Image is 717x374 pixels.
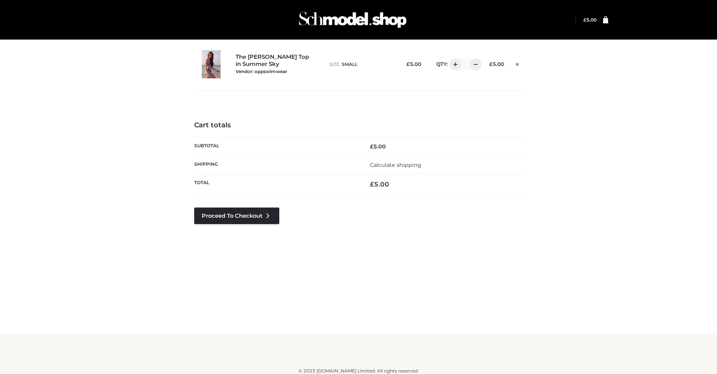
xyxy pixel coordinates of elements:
[583,17,586,23] span: £
[194,156,359,174] th: Shipping
[583,17,597,23] a: £5.00
[489,61,504,67] bdi: 5.00
[236,53,313,75] a: The [PERSON_NAME] Top in Summer SkyVendor: oppswimwear
[370,180,374,188] span: £
[296,5,409,35] img: Schmodel Admin 964
[194,174,359,194] th: Total
[406,61,421,67] bdi: 5.00
[329,61,394,68] p: size :
[511,58,523,68] a: Remove this item
[406,61,410,67] span: £
[370,143,386,150] bdi: 5.00
[194,208,279,224] a: Proceed to Checkout
[194,137,359,156] th: Subtotal
[370,143,373,150] span: £
[583,17,597,23] bdi: 5.00
[370,180,389,188] bdi: 5.00
[370,162,421,168] a: Calculate shipping
[429,58,476,70] div: QTY:
[342,61,358,67] span: SMALL
[489,61,493,67] span: £
[236,69,287,74] small: Vendor: oppswimwear
[194,121,523,130] h4: Cart totals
